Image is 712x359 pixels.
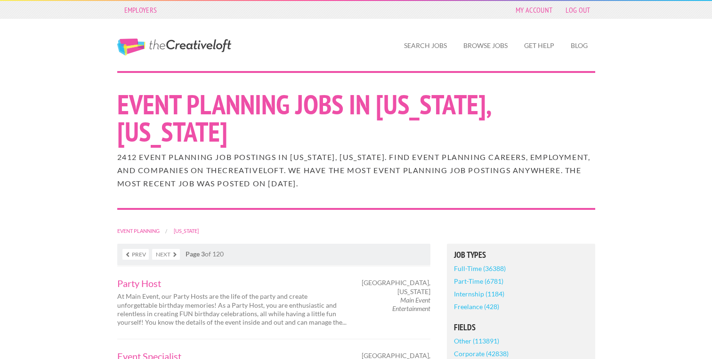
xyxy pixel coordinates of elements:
[120,3,162,16] a: Employers
[362,279,430,295] span: [GEOGRAPHIC_DATA], [US_STATE]
[563,35,595,56] a: Blog
[454,323,588,332] h5: Fields
[392,296,430,312] em: Main Event Entertainment
[396,35,454,56] a: Search Jobs
[117,292,348,327] p: At Main Event, our Party Hosts are the life of the party and create unforgettable birthday memori...
[117,39,231,56] a: The Creative Loft
[511,3,557,16] a: My Account
[117,228,160,234] a: Event Planning
[117,244,430,265] nav: of 120
[454,251,588,259] h5: Job Types
[456,35,515,56] a: Browse Jobs
[454,335,499,347] a: Other (113891)
[454,287,504,300] a: Internship (1184)
[517,35,562,56] a: Get Help
[152,249,180,260] a: Next
[117,279,348,288] a: Party Host
[117,91,595,145] h1: Event Planning Jobs in [US_STATE], [US_STATE]
[454,275,503,287] a: Part-Time (6781)
[174,228,199,234] a: [US_STATE]
[122,249,149,260] a: Prev
[117,151,595,190] h2: 2412 Event Planning job postings in [US_STATE], [US_STATE]. Find Event Planning careers, employme...
[561,3,595,16] a: Log Out
[454,300,499,313] a: Freelance (428)
[186,250,205,258] strong: Page 3
[454,262,506,275] a: Full-Time (36388)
